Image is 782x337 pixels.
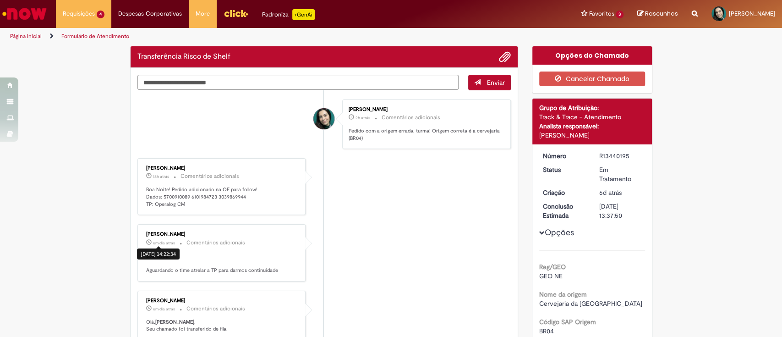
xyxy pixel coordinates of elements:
b: [PERSON_NAME] [155,319,194,326]
time: 26/08/2025 09:54:58 [153,306,175,312]
h2: Transferência Risco de Shelf Histórico de tíquete [137,53,230,61]
div: [PERSON_NAME] [146,298,299,304]
small: Comentários adicionais [180,172,239,180]
span: Favoritos [589,9,614,18]
span: Cervejaria da [GEOGRAPHIC_DATA] [539,299,642,308]
span: Enviar [487,78,505,87]
div: R13440195 [599,151,642,160]
time: 22/08/2025 14:37:45 [599,188,622,197]
small: Comentários adicionais [186,305,245,313]
div: [PERSON_NAME] [539,131,645,140]
p: +GenAi [292,9,315,20]
b: Reg/GEO [539,263,566,271]
p: Boa Noite! Pedido adicionado na OE para follow! Dados: 5700910089 6101984723 3039869944 TP: Opera... [146,186,299,208]
a: Página inicial [10,33,42,40]
span: um dia atrás [153,306,175,312]
b: Nome da origem [539,290,587,298]
time: 27/08/2025 13:32:20 [355,115,370,121]
dt: Status [536,165,592,174]
span: Requisições [63,9,95,18]
textarea: Digite sua mensagem aqui... [137,75,459,90]
span: 6d atrás [599,188,622,197]
div: [DATE] 14:22:34 [137,249,180,259]
div: 22/08/2025 14:37:45 [599,188,642,197]
dt: Número [536,151,592,160]
span: 18h atrás [153,174,169,179]
button: Enviar [468,75,511,90]
div: [DATE] 13:37:50 [599,202,642,220]
div: [PERSON_NAME] [349,107,501,112]
a: Rascunhos [637,10,678,18]
p: Boa tarde, Aguardando o time atrelar a TP para darmos continuidade [146,253,299,274]
span: 2h atrás [355,115,370,121]
small: Comentários adicionais [382,114,440,122]
span: Despesas Corporativas [118,9,182,18]
span: 3 [616,11,623,18]
small: Comentários adicionais [186,239,245,247]
ul: Trilhas de página [7,28,514,45]
span: Rascunhos [645,9,678,18]
dt: Criação [536,188,592,197]
span: 4 [97,11,104,18]
div: [PERSON_NAME] [146,166,299,171]
span: um dia atrás [153,240,175,246]
div: Padroniza [262,9,315,20]
div: Sarah Portela Signorini [313,108,334,129]
div: Grupo de Atribuição: [539,103,645,112]
span: [PERSON_NAME] [729,10,775,17]
dt: Conclusão Estimada [536,202,592,220]
button: Adicionar anexos [499,51,511,63]
span: GEO NE [539,272,563,280]
p: Pedido com a origem errada, turma! Origem correta é a cervejaria (BR04) [349,127,501,142]
span: BR04 [539,327,554,335]
a: Formulário de Atendimento [61,33,129,40]
time: 26/08/2025 22:02:56 [153,174,169,179]
div: [PERSON_NAME] [146,232,299,237]
img: click_logo_yellow_360x200.png [224,6,248,20]
img: ServiceNow [1,5,48,23]
span: More [196,9,210,18]
div: Analista responsável: [539,122,645,131]
b: Código SAP Origem [539,318,596,326]
div: Em Tratamento [599,165,642,183]
button: Cancelar Chamado [539,72,645,86]
div: Opções do Chamado [532,46,652,65]
div: Track & Trace - Atendimento [539,112,645,122]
